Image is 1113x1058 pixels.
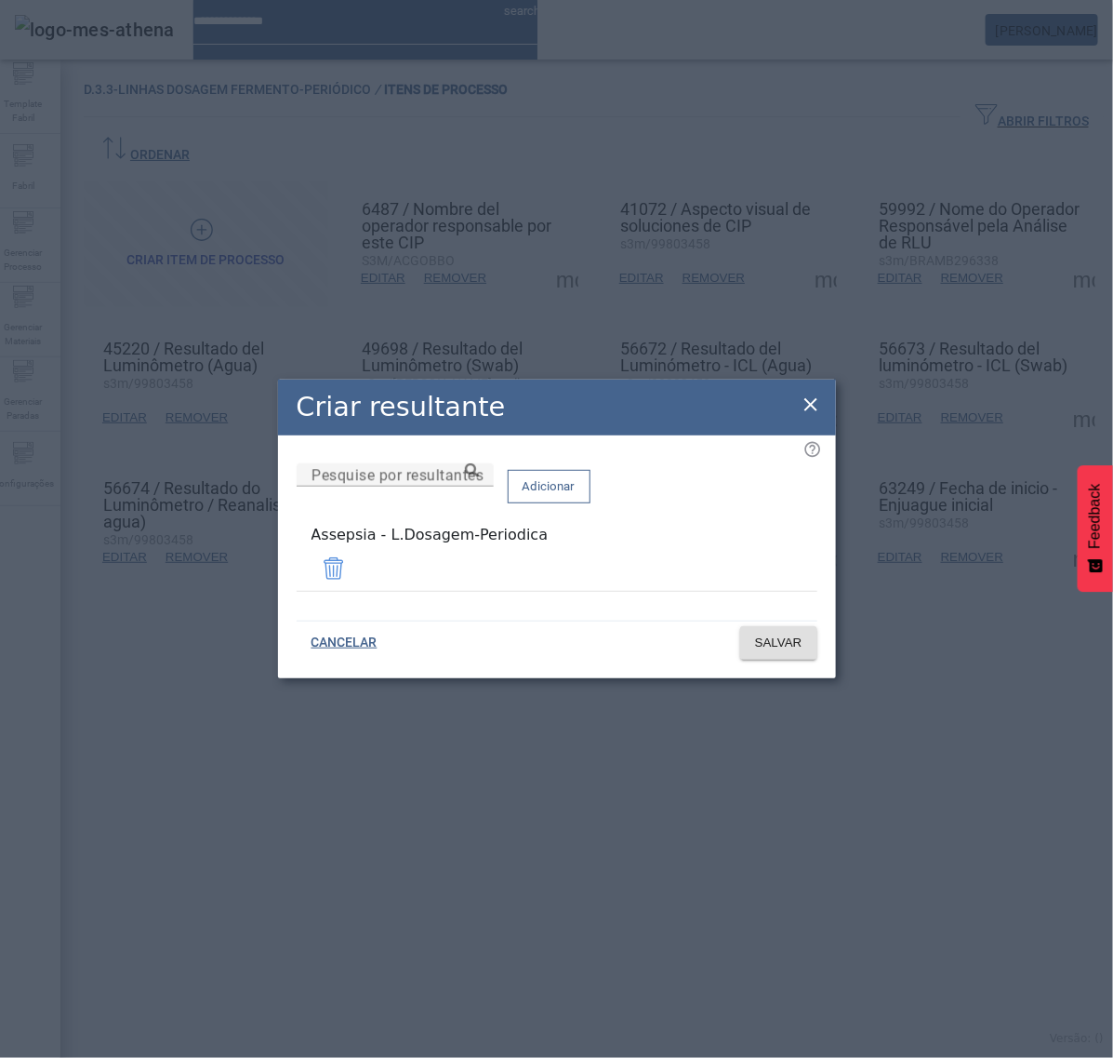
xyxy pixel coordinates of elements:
button: Adicionar [508,470,590,503]
input: Number [311,464,479,487]
mat-label: Pesquise por resultantes [311,466,484,484]
button: SALVAR [740,626,817,660]
span: Feedback [1087,484,1104,549]
span: SALVAR [755,634,802,652]
div: Assepsia - L.Dosagem-Periodica [311,524,802,546]
span: Adicionar [523,477,576,496]
button: CANCELAR [297,626,392,660]
button: Feedback - Mostrar pesquisa [1078,465,1113,592]
h2: Criar resultante [297,387,506,427]
span: CANCELAR [311,634,378,652]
